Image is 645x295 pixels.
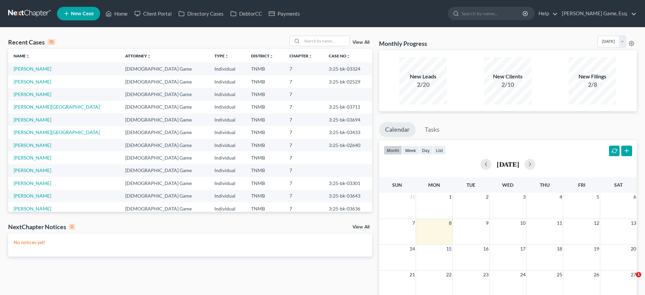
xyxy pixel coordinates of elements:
div: New Filings [569,73,616,80]
a: View All [353,40,369,45]
span: 6 [633,193,637,201]
td: [DEMOGRAPHIC_DATA] Game [120,75,209,88]
td: 3:25-bk-03643 [323,190,372,202]
a: Calendar [379,122,416,137]
td: 7 [284,177,323,189]
span: New Case [71,11,94,16]
input: Search by name... [461,7,524,20]
span: 3 [522,193,526,201]
p: No notices yet! [14,239,367,246]
td: [DEMOGRAPHIC_DATA] Game [120,151,209,164]
i: unfold_more [269,54,273,58]
td: TNMB [246,62,284,75]
div: 2/10 [484,80,532,89]
span: Mon [428,182,440,188]
td: TNMB [246,164,284,177]
td: Individual [209,113,246,126]
a: DebtorCC [227,7,265,20]
i: unfold_more [26,54,30,58]
a: Client Portal [131,7,175,20]
td: [DEMOGRAPHIC_DATA] Game [120,62,209,75]
a: Districtunfold_more [251,53,273,58]
a: Payments [265,7,303,20]
span: 1 [636,272,641,277]
td: 7 [284,164,323,177]
span: 21 [409,271,416,279]
td: 3:25-bk-03694 [323,113,372,126]
td: 7 [284,202,323,215]
button: day [419,146,433,155]
td: TNMB [246,190,284,202]
span: 11 [556,219,563,227]
td: 7 [284,101,323,113]
span: 2 [485,193,489,201]
td: 7 [284,190,323,202]
td: 3:25-bk-03301 [323,177,372,189]
span: Wed [502,182,513,188]
span: 16 [482,245,489,253]
div: New Clients [484,73,532,80]
a: [PERSON_NAME][GEOGRAPHIC_DATA] [14,104,100,110]
td: Individual [209,126,246,139]
td: Individual [209,190,246,202]
span: 5 [596,193,600,201]
td: 3:25-bk-02529 [323,75,372,88]
iframe: Intercom live chat [622,272,638,288]
a: Typeunfold_more [214,53,229,58]
a: [PERSON_NAME] [14,117,51,123]
td: TNMB [246,75,284,88]
input: Search by name... [302,36,349,46]
span: 10 [519,219,526,227]
td: 7 [284,88,323,100]
span: Tue [467,182,475,188]
td: [DEMOGRAPHIC_DATA] Game [120,190,209,202]
div: 2/20 [399,80,447,89]
div: 15 [48,39,55,45]
span: 8 [448,219,452,227]
span: 26 [593,271,600,279]
div: NextChapter Notices [8,223,75,231]
i: unfold_more [346,54,350,58]
a: [PERSON_NAME] [14,167,51,173]
td: [DEMOGRAPHIC_DATA] Game [120,202,209,215]
div: Recent Cases [8,38,55,46]
td: TNMB [246,202,284,215]
a: Case Nounfold_more [329,53,350,58]
a: [PERSON_NAME] [14,79,51,85]
a: [PERSON_NAME] [14,193,51,199]
button: list [433,146,446,155]
td: TNMB [246,101,284,113]
td: 3:25-bk-03711 [323,101,372,113]
td: [DEMOGRAPHIC_DATA] Game [120,113,209,126]
span: 17 [519,245,526,253]
button: week [402,146,419,155]
td: Individual [209,151,246,164]
span: 25 [556,271,563,279]
td: Individual [209,62,246,75]
td: [DEMOGRAPHIC_DATA] Game [120,139,209,151]
span: 14 [409,245,416,253]
td: Individual [209,202,246,215]
td: Individual [209,88,246,100]
span: Thu [540,182,550,188]
span: 12 [593,219,600,227]
a: [PERSON_NAME] [14,206,51,211]
td: 7 [284,139,323,151]
span: 1 [448,193,452,201]
td: 7 [284,75,323,88]
td: [DEMOGRAPHIC_DATA] Game [120,164,209,177]
a: Attorneyunfold_more [125,53,151,58]
a: [PERSON_NAME] [14,180,51,186]
td: 7 [284,126,323,139]
span: 24 [519,271,526,279]
a: [PERSON_NAME] [14,142,51,148]
td: TNMB [246,139,284,151]
span: Sat [614,182,623,188]
div: New Leads [399,73,447,80]
td: 3:25-bk-03324 [323,62,372,75]
span: 31 [409,193,416,201]
span: 22 [445,271,452,279]
a: Help [535,7,558,20]
a: Home [102,7,131,20]
td: 3:25-bk-03433 [323,126,372,139]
